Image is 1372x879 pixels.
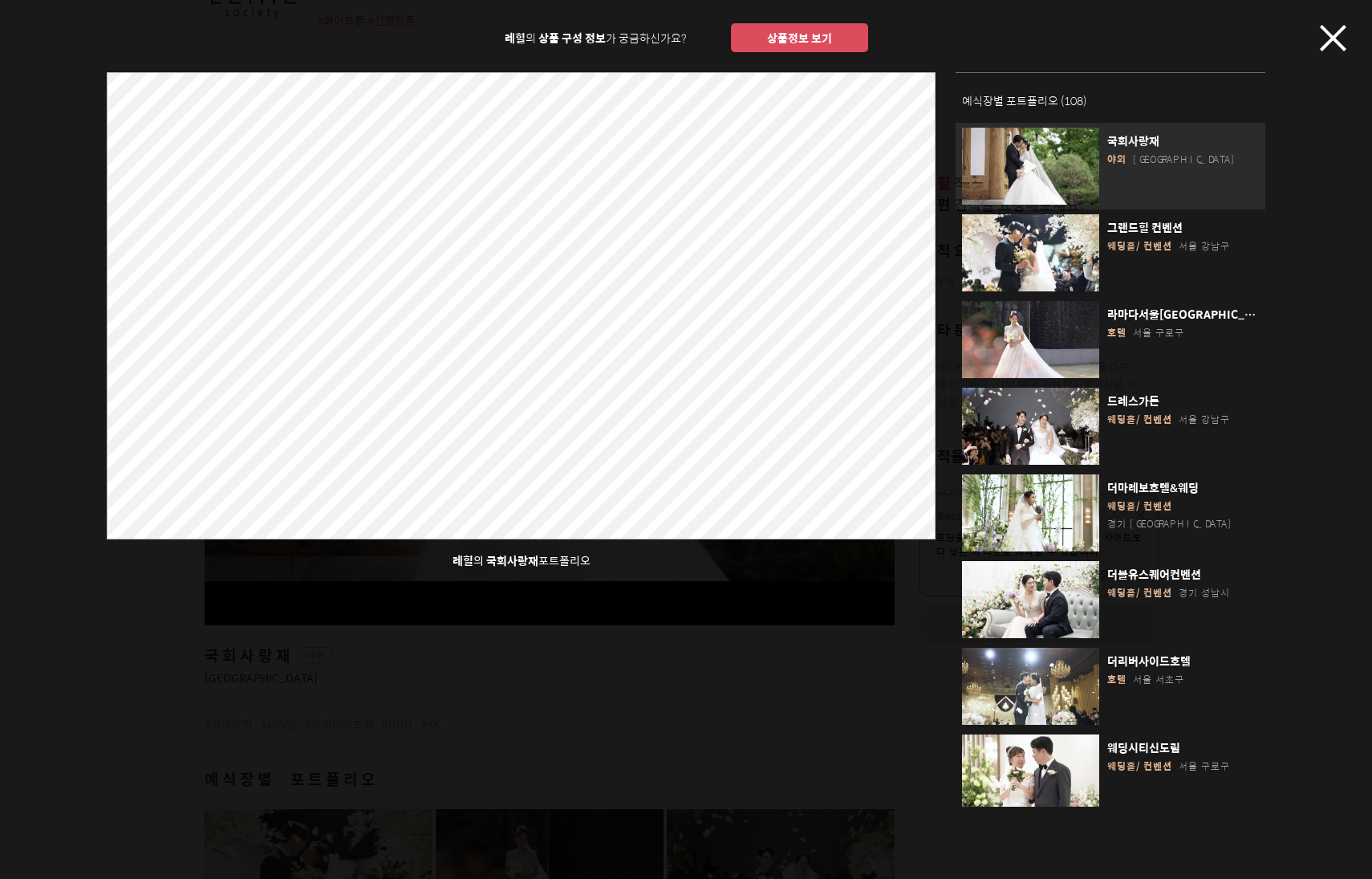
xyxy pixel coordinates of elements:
[1107,653,1259,669] span: 더리버사이드호텔
[1179,585,1230,600] span: 경기 성남시
[1107,499,1172,515] span: 웨딩홀/컨벤션
[538,29,606,47] span: 상품 구성 정보
[147,534,166,547] span: 대화
[1107,393,1259,409] span: 드레스가든
[1107,516,1235,531] span: 경기 [GEOGRAPHIC_DATA]
[248,533,267,546] span: 설정
[505,30,686,46] h2: 의 가 궁금하신가요?
[1133,325,1184,340] span: 서울 구로구
[1107,152,1126,168] span: 야외
[1107,759,1172,775] span: 웨딩홀/컨벤션
[106,509,207,549] a: 대화
[962,92,1259,108] h3: 예식장별 포트폴리오 ( 108 )
[1107,566,1259,582] span: 더블유스퀘어컨벤션
[1179,238,1230,253] span: 서울 강남구
[962,301,1259,378] button: 라마다서울[GEOGRAPHIC_DATA]호텔서울 구로구
[1179,412,1230,426] span: 서울 강남구
[1107,479,1259,495] span: 더마레보호텔&웨딩
[505,29,526,47] span: 레힐
[962,474,1259,551] button: 더마레보호텔&웨딩웨딩홀/컨벤션경기 [GEOGRAPHIC_DATA]
[1107,132,1259,149] span: 국회사랑재
[5,509,106,549] a: 홈
[962,128,1259,205] button: 국회사랑재야외[GEOGRAPHIC_DATA]
[1107,325,1126,341] span: 호텔
[51,533,60,546] span: 홈
[453,551,473,569] span: 레힐
[486,551,538,569] span: 국회사랑재
[731,23,868,52] button: 상품정보 보기
[1107,585,1172,601] span: 웨딩홀/컨벤션
[1107,739,1259,755] span: 웨딩시티신도림
[962,214,1259,291] button: 그랜드힐 컨벤션웨딩홀/컨벤션서울 강남구
[1107,672,1126,688] span: 호텔
[1179,759,1230,773] span: 서울 구로구
[962,388,1259,465] button: 드레스가든웨딩홀/컨벤션서울 강남구
[962,648,1259,725] button: 더리버사이드호텔호텔서울 서초구
[107,552,936,568] p: 의 포트폴리오
[1133,672,1184,686] span: 서울 서초구
[1107,238,1172,254] span: 웨딩홀/컨벤션
[1107,412,1172,428] span: 웨딩홀/컨벤션
[962,735,1259,812] button: 웨딩시티신도림웨딩홀/컨벤션서울 구로구
[1107,306,1259,322] span: 라마다서울[GEOGRAPHIC_DATA]
[1107,219,1259,235] span: 그랜드힐 컨벤션
[1133,152,1238,166] span: [GEOGRAPHIC_DATA]
[207,509,308,549] a: 설정
[962,561,1259,638] button: 더블유스퀘어컨벤션웨딩홀/컨벤션경기 성남시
